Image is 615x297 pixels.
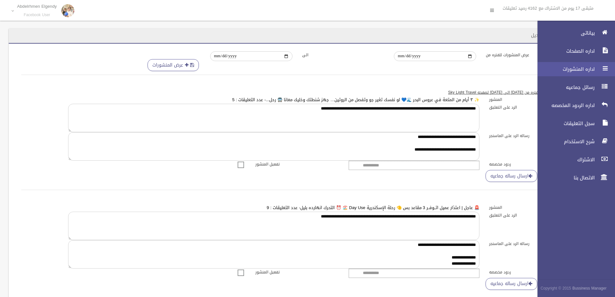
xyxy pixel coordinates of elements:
p: Abdelrhmen Elgendy [17,4,57,9]
button: عرض المنشورات [148,59,199,71]
a: ✨ ٣ أيام من المتعة في عروس البحر 🌊💙 لو نفسك تغير جو وتفصل من الروتين… جهز شنطتك وخليك معانا 🚍 رحل... [232,96,479,104]
label: عرض المنشورات للفتره من [481,51,573,58]
a: 🚨 عاجل | اعتذار عميل اتــوفــر 3 مقاعد بس 🤏 رحلة الإسكندرية Day Use 🏖️ ⏰ التحرك انهارده بليل- عدد... [267,204,479,212]
span: شرح الاستخدام [532,138,597,145]
u: قائمه ب 50 منشور للفتره من [DATE] الى [DATE] لصفحه Sky Light Travel [448,89,573,96]
a: رسائل جماعيه [532,80,615,94]
small: Facebook User [17,13,57,17]
span: اداره المنشورات [532,66,597,72]
span: اداره الردود المخصصه [532,102,597,109]
a: اداره المنشورات [532,62,615,76]
a: سجل التعليقات [532,116,615,131]
label: تفعيل المنشور [251,269,344,276]
label: المنشور [484,96,578,103]
a: الاشتراك [532,153,615,167]
label: الرد على التعليق [484,104,578,111]
span: الاشتراك [532,156,597,163]
label: المنشور [484,204,578,211]
label: رساله الرد على الماسنجر [484,240,578,247]
label: الى [297,51,389,58]
a: اداره الصفحات [532,44,615,58]
header: اداره المنشورات / تعديل [523,29,586,42]
a: شرح الاستخدام [532,134,615,149]
label: ردود مخصصه [484,269,578,276]
span: رسائل جماعيه [532,84,597,90]
span: بياناتى [532,30,597,36]
span: اداره الصفحات [532,48,597,54]
a: ارسال رساله جماعيه [486,278,537,290]
span: سجل التعليقات [532,120,597,127]
a: اداره الردود المخصصه [532,98,615,112]
span: الاتصال بنا [532,175,597,181]
span: Copyright © 2015 [540,285,571,292]
label: رساله الرد على الماسنجر [484,132,578,139]
label: ردود مخصصه [484,161,578,168]
label: الرد على التعليق [484,212,578,219]
label: تفعيل المنشور [251,161,344,168]
strong: Bussiness Manager [572,285,607,292]
a: بياناتى [532,26,615,40]
a: ارسال رساله جماعيه [486,170,537,182]
a: الاتصال بنا [532,171,615,185]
